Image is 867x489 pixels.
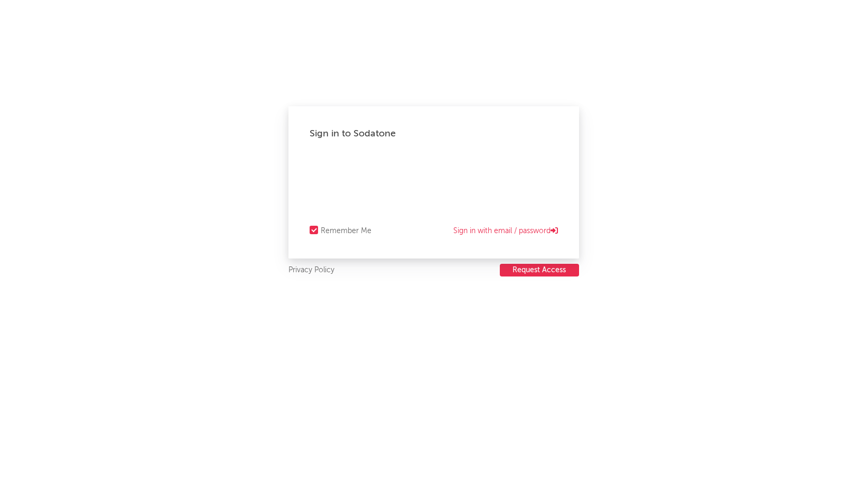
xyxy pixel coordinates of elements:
[453,225,558,237] a: Sign in with email / password
[500,264,579,277] a: Request Access
[310,127,558,140] div: Sign in to Sodatone
[288,264,334,277] a: Privacy Policy
[500,264,579,276] button: Request Access
[321,225,371,237] div: Remember Me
